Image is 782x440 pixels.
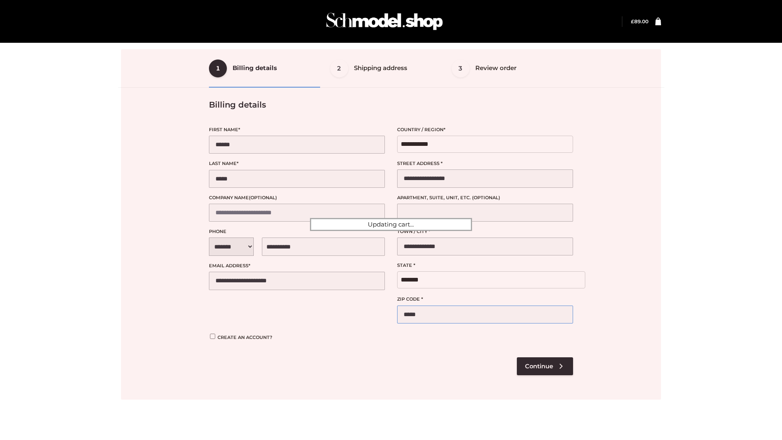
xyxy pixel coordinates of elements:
img: Schmodel Admin 964 [323,5,446,37]
bdi: 89.00 [631,18,648,24]
div: Updating cart... [310,218,472,231]
span: £ [631,18,634,24]
a: £89.00 [631,18,648,24]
